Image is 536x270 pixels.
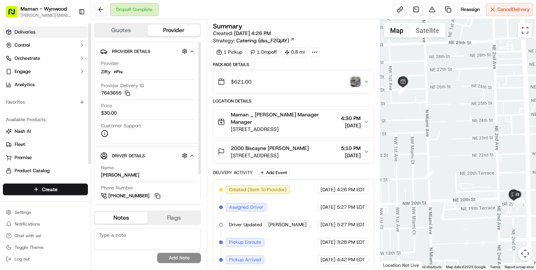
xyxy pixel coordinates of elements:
[101,110,117,116] span: $30.00
[15,244,44,250] span: Toggle Theme
[101,103,112,109] span: Price
[3,3,75,20] button: Maman - Wynwood[PERSON_NAME][EMAIL_ADDRESS][DOMAIN_NAME]
[321,186,335,193] span: [DATE]
[15,55,40,62] span: Orchestrate
[516,200,525,209] div: 18
[341,115,361,122] span: 4:30 PM
[384,23,409,38] button: Show street map
[268,221,307,228] span: [PERSON_NAME]
[7,106,19,118] img: Klarizel Pensader
[7,7,22,22] img: Nash
[446,265,486,269] span: Map data ©2025 Google
[213,98,374,104] div: Location Details
[513,197,522,207] div: 20
[6,141,85,148] a: Fleet
[15,209,31,215] span: Settings
[15,42,30,49] span: Control
[213,30,271,37] span: Created:
[95,212,148,224] button: Notes
[3,152,88,163] button: Promise
[3,79,88,90] a: Analytics
[51,181,88,186] a: Powered byPylon
[341,144,361,152] span: 5:10 PM
[3,126,88,137] button: Nash AI
[321,221,335,228] span: [DATE]
[321,204,335,211] span: [DATE]
[101,192,162,200] a: [PHONE_NUMBER]
[3,219,88,229] button: Notifications
[23,113,60,119] span: Klarizel Pensader
[3,39,88,51] button: Control
[337,186,365,193] span: 4:26 PM EDT
[15,256,30,262] span: Log out
[234,30,271,36] span: [DATE] 4:26 PM
[337,256,365,263] span: 4:42 PM EDT
[66,113,81,119] span: [DATE]
[95,24,148,36] button: Quotes
[231,144,309,152] span: 2000 Biscayne [PERSON_NAME]
[341,152,361,159] span: [DATE]
[229,221,262,228] span: Driver Updated
[382,260,406,270] img: Google
[490,265,500,269] a: Terms (opens in new tab)
[3,139,88,150] button: Fleet
[101,60,119,67] span: Provider
[229,204,263,211] span: Assigned Driver
[3,26,88,38] a: Deliveries
[513,198,523,207] div: 19
[15,141,25,148] span: Fleet
[3,165,88,177] button: Product Catalog
[108,193,149,199] span: [PHONE_NUMBER]
[20,12,73,18] button: [PERSON_NAME][EMAIL_ADDRESS][DOMAIN_NAME]
[337,239,365,246] span: 3:28 PM EDT
[497,6,530,13] span: Cancel Delivery
[213,47,246,57] div: 1 Pickup
[101,172,139,178] div: [PERSON_NAME]
[231,111,338,126] span: Maman _ [PERSON_NAME] Manager Manager
[337,204,365,211] span: 5:27 PM EDT
[69,163,117,170] span: API Documentation
[281,47,308,57] div: 0.8 mi
[19,47,131,55] input: Got a question? Start typing here...
[424,170,434,180] div: 17
[382,260,406,270] a: Open this area in Google Maps (opens a new window)
[461,6,480,13] span: Reassign
[101,69,111,75] span: Zifty
[3,254,88,264] button: Log out
[505,265,534,269] a: Report a map error
[59,160,120,173] a: 💻API Documentation
[350,77,361,87] img: photo_proof_of_delivery image
[15,29,35,35] span: Deliveries
[20,5,67,12] button: Maman - Wynwood
[213,170,253,175] div: Delivery Activity
[33,77,100,83] div: We're available if you need us!
[101,82,144,89] span: Provider Delivery ID
[15,128,31,135] span: Nash AI
[112,49,150,54] span: Provider Details
[410,265,442,270] button: Keyboard shortcuts
[15,167,50,174] span: Product Catalog
[3,184,88,195] button: Create
[15,68,31,75] span: Engage
[236,37,295,44] a: Catering (dss_F2QjAY)
[380,261,422,270] div: Location Not Live
[124,72,133,81] button: Start new chat
[3,66,88,77] button: Engage
[101,165,114,171] span: Name
[15,113,20,119] img: 1736555255976-a54dd68f-1ca7-489b-9aae-adbdc363a1c4
[231,78,252,85] span: $621.00
[66,133,81,139] span: [DATE]
[100,45,195,57] button: Provider Details
[148,212,201,224] button: Flags
[229,256,261,263] span: Pickup Arrived
[3,207,88,217] button: Settings
[15,221,40,227] span: Notifications
[398,84,408,93] div: 16
[148,24,201,36] button: Provider
[7,95,49,101] div: Past conversations
[62,113,64,119] span: •
[236,37,289,44] span: Catering (dss_F2QjAY)
[341,122,361,129] span: [DATE]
